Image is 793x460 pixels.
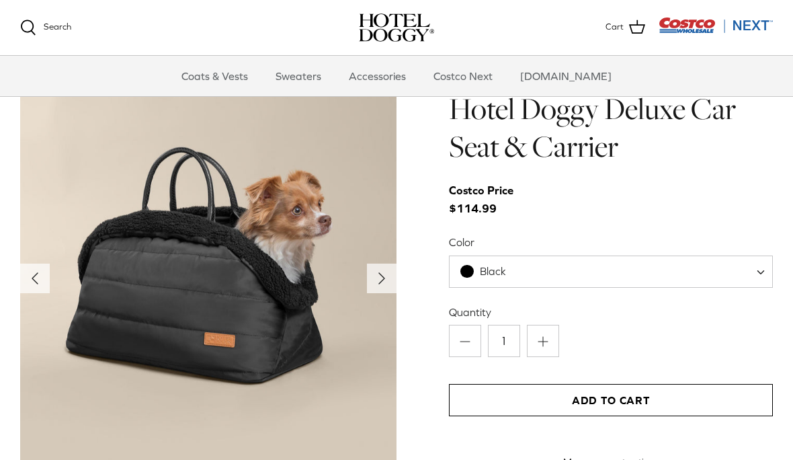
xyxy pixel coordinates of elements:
[606,19,645,36] a: Cart
[659,26,773,36] a: Visit Costco Next
[449,256,773,288] span: Black
[44,22,71,32] span: Search
[337,56,418,96] a: Accessories
[449,182,527,218] span: $114.99
[449,305,773,319] label: Quantity
[367,264,396,293] button: Next
[20,264,50,293] button: Previous
[488,325,520,357] input: Quantity
[659,17,773,34] img: Costco Next
[263,56,333,96] a: Sweaters
[359,13,434,42] img: hoteldoggycom
[450,264,533,278] span: Black
[169,56,260,96] a: Coats & Vests
[508,56,624,96] a: [DOMAIN_NAME]
[359,13,434,42] a: hoteldoggy.com hoteldoggycom
[606,20,624,34] span: Cart
[449,182,513,200] div: Costco Price
[480,265,506,277] span: Black
[449,384,773,416] button: Add to Cart
[449,235,773,250] label: Color
[20,20,71,36] a: Search
[421,56,505,96] a: Costco Next
[449,90,773,166] h1: Hotel Doggy Deluxe Car Seat & Carrier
